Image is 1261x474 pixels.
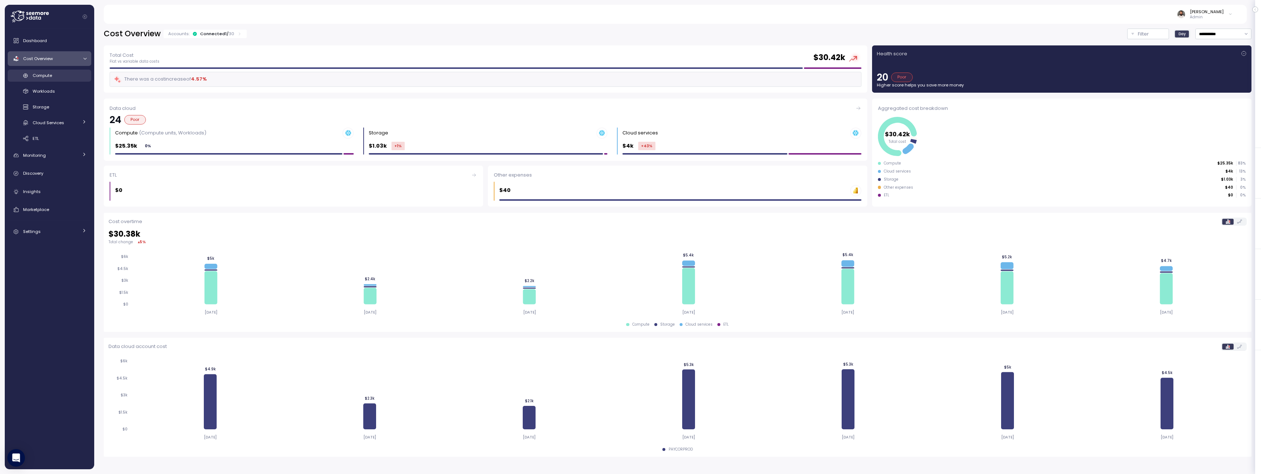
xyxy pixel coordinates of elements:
[723,322,729,327] div: ETL
[110,52,159,59] p: Total Cost
[1221,177,1233,182] p: $1.03k
[885,130,911,138] tspan: $30.42k
[33,88,55,94] span: Workloads
[168,31,190,37] p: Accounts:
[110,59,159,64] p: Flat vs variable data costs
[207,256,214,261] tspan: $5k
[8,132,91,144] a: ETL
[1217,161,1233,166] p: $25.35k
[23,170,43,176] span: Discovery
[205,367,216,371] tspan: $4.9k
[139,129,206,136] p: (Compute units, Workloads)
[118,410,128,415] tspan: $1.5k
[8,70,91,82] a: Compute
[121,278,128,283] tspan: $3k
[119,290,128,295] tspan: $1.5k
[364,310,376,315] tspan: [DATE]
[110,105,861,112] div: Data cloud
[122,427,128,432] tspan: $0
[682,435,695,440] tspan: [DATE]
[1138,30,1149,38] p: Filter
[884,161,901,166] div: Compute
[8,101,91,113] a: Storage
[8,225,91,239] a: Settings
[524,278,534,283] tspan: $2.2k
[191,75,207,83] div: 4.57 %
[1161,258,1172,263] tspan: $4.7k
[391,142,405,150] div: +1 %
[8,85,91,97] a: Workloads
[104,338,1251,457] div: Aggregated cost breakdown
[842,253,853,258] tspan: $5.4k
[1236,185,1245,190] p: 0 %
[1001,435,1014,440] tspan: [DATE]
[622,142,633,150] p: $4k
[1190,15,1224,20] p: Admin
[229,31,234,37] p: 30
[115,142,137,150] p: $25.35k
[204,435,217,440] tspan: [DATE]
[121,255,128,259] tspan: $6k
[1127,29,1169,39] button: Filter
[1236,193,1245,198] p: 0 %
[683,253,694,258] tspan: $5.4k
[1236,177,1245,182] p: 3 %
[124,115,146,125] div: Poor
[33,136,39,141] span: ETL
[142,142,154,150] div: 0 %
[117,266,128,271] tspan: $4.5k
[8,116,91,129] a: Cloud Services
[104,29,161,39] h2: Cost Overview
[523,310,536,315] tspan: [DATE]
[683,362,694,367] tspan: $5.3k
[104,99,867,160] a: Data cloud24PoorCompute (Compute units, Workloads)$25.35k0%Storage $1.03k+1%Cloud services $4k+43%
[884,169,911,174] div: Cloud services
[8,184,91,199] a: Insights
[110,171,477,179] div: ETL
[1236,161,1245,166] p: 83 %
[8,148,91,163] a: Monitoring
[682,310,695,315] tspan: [DATE]
[8,202,91,217] a: Marketplace
[369,142,387,150] p: $1.03k
[369,129,388,137] div: Storage
[115,186,122,195] p: $0
[23,229,41,234] span: Settings
[622,129,658,137] div: Cloud services
[109,218,142,225] p: Cost overtime
[1002,255,1012,259] tspan: $5.2k
[33,120,64,126] span: Cloud Services
[1179,31,1186,37] span: Day
[1004,364,1011,369] tspan: $5k
[669,447,693,452] div: PAYCORPROD
[23,207,49,212] span: Marketplace
[884,193,889,198] div: ETL
[877,82,1247,88] p: Higher score helps you save more money
[365,277,375,281] tspan: $2.4k
[205,310,217,315] tspan: [DATE]
[109,240,133,245] p: Total change
[114,75,207,84] div: There was a cost increase of
[1190,9,1224,15] div: [PERSON_NAME]
[494,171,861,179] div: Other expenses
[884,177,898,182] div: Storage
[1160,310,1173,315] tspan: [DATE]
[877,73,888,82] p: 20
[163,30,247,38] div: Accounts:Connected1/30
[1228,193,1233,198] p: $0
[23,152,46,158] span: Monitoring
[660,322,675,327] div: Storage
[1225,185,1233,190] p: $40
[33,104,49,110] span: Storage
[1225,169,1233,174] p: $4k
[813,52,845,63] h2: $ 30.42k
[499,186,511,195] p: $40
[200,31,234,37] div: Connected 1 /
[878,105,1246,112] div: Aggregated cost breakdown
[685,322,713,327] div: Cloud services
[123,302,128,307] tspan: $0
[138,239,146,245] div: ▴
[117,376,128,381] tspan: $4.5k
[33,73,52,78] span: Compute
